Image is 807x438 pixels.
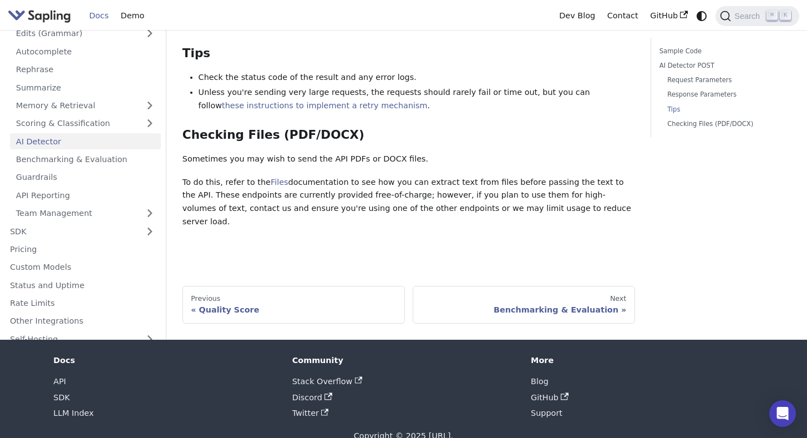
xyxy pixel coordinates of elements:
[659,46,787,57] a: Sample Code
[199,86,635,113] li: Unless you're sending very large requests, the requests should rarely fail or time out, but you c...
[694,8,710,24] button: Switch between dark and light mode (currently system mode)
[667,89,783,100] a: Response Parameters
[182,286,405,324] a: PreviousQuality Score
[292,409,329,417] a: Twitter
[292,377,362,386] a: Stack Overflow
[10,187,161,203] a: API Reporting
[182,128,635,143] h3: Checking Files (PDF/DOCX)
[421,305,626,315] div: Benchmarking & Evaluation
[10,61,161,77] a: Rephrase
[182,46,635,61] h3: Tips
[10,97,161,113] a: Memory & Retrieval
[53,377,66,386] a: API
[553,7,601,24] a: Dev Blog
[199,71,635,84] li: Check the status code of the result and any error logs.
[667,104,783,115] a: Tips
[115,7,150,24] a: Demo
[53,409,94,417] a: LLM Index
[413,286,635,324] a: NextBenchmarking & Evaluation
[667,119,783,129] a: Checking Files (PDF/DOCX)
[292,393,332,402] a: Discord
[191,305,396,315] div: Quality Score
[531,393,569,402] a: GitHub
[780,11,791,21] kbd: K
[8,8,71,24] img: Sapling.ai
[731,12,767,21] span: Search
[4,295,161,311] a: Rate Limits
[531,377,549,386] a: Blog
[10,151,161,167] a: Benchmarking & Evaluation
[421,294,626,303] div: Next
[10,43,161,59] a: Autocomplete
[10,133,161,149] a: AI Detector
[4,313,161,329] a: Other Integrations
[83,7,115,24] a: Docs
[191,294,396,303] div: Previous
[10,115,161,131] a: Scoring & Classification
[667,75,783,85] a: Request Parameters
[767,11,778,21] kbd: ⌘
[4,241,161,257] a: Pricing
[644,7,693,24] a: GitHub
[222,101,427,110] a: these instructions to implement a retry mechanism
[4,331,161,347] a: Self-Hosting
[659,61,787,71] a: AI Detector POST
[10,205,161,221] a: Team Management
[292,355,515,365] div: Community
[4,277,161,293] a: Status and Uptime
[4,223,139,239] a: SDK
[182,286,635,324] nav: Docs pages
[10,79,161,95] a: Summarize
[182,176,635,229] p: To do this, refer to the documentation to see how you can extract text from files before passing ...
[769,400,796,427] div: Open Intercom Messenger
[53,355,276,365] div: Docs
[4,259,161,275] a: Custom Models
[601,7,644,24] a: Contact
[531,409,562,417] a: Support
[139,223,161,239] button: Expand sidebar category 'SDK'
[715,6,799,26] button: Search (Command+K)
[271,178,288,187] a: Files
[8,8,75,24] a: Sapling.ai
[10,26,161,42] a: Edits (Grammar)
[53,393,70,402] a: SDK
[531,355,754,365] div: More
[10,169,161,185] a: Guardrails
[182,153,635,166] p: Sometimes you may wish to send the API PDFs or DOCX files.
